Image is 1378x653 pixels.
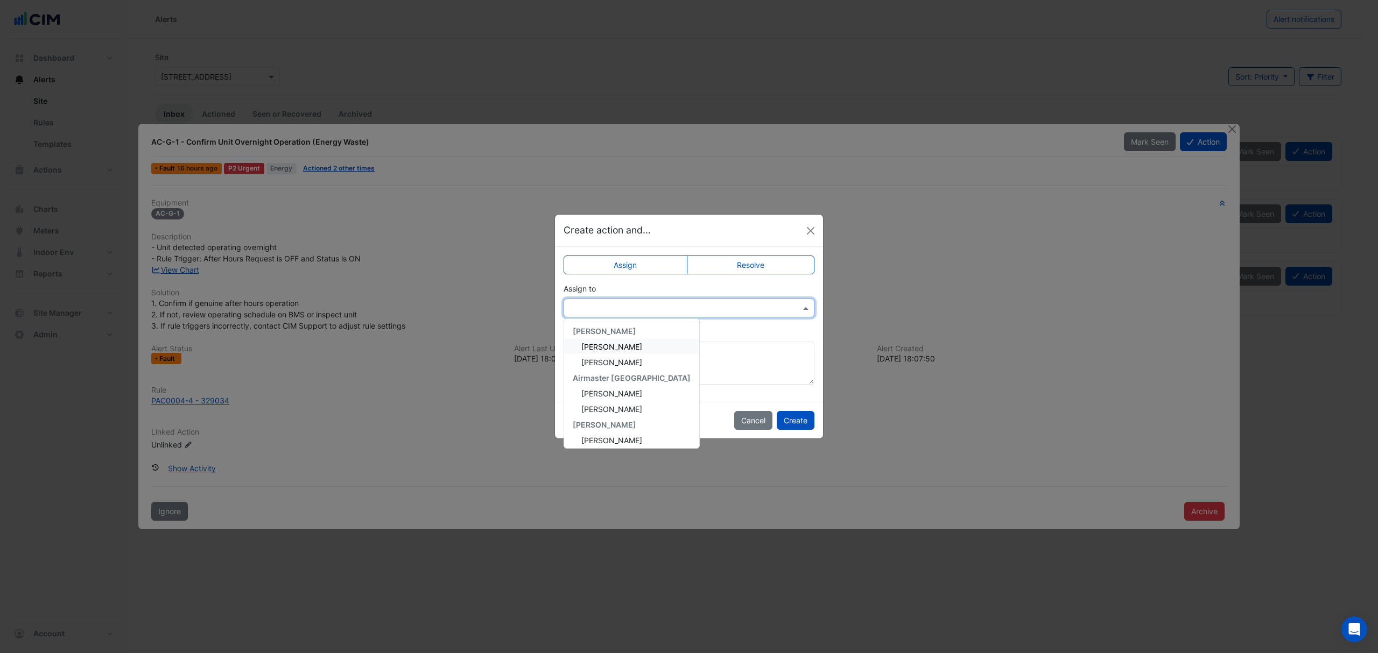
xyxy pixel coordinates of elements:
h5: Create action and... [564,223,651,237]
span: [PERSON_NAME] [581,342,642,351]
span: [PERSON_NAME] [581,404,642,414]
span: [PERSON_NAME] [581,358,642,367]
button: Create [777,411,814,430]
label: Resolve [687,255,815,274]
span: Airmaster [GEOGRAPHIC_DATA] [573,373,691,382]
span: [PERSON_NAME] [573,326,636,336]
button: Cancel [734,411,772,430]
button: Close [803,223,819,239]
span: [PERSON_NAME] [581,389,642,398]
span: [PERSON_NAME] [573,420,636,429]
label: Assign [564,255,687,274]
label: Assign to [564,283,596,294]
div: Options List [564,319,699,448]
span: [PERSON_NAME] [581,436,642,445]
div: Open Intercom Messenger [1341,616,1367,642]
